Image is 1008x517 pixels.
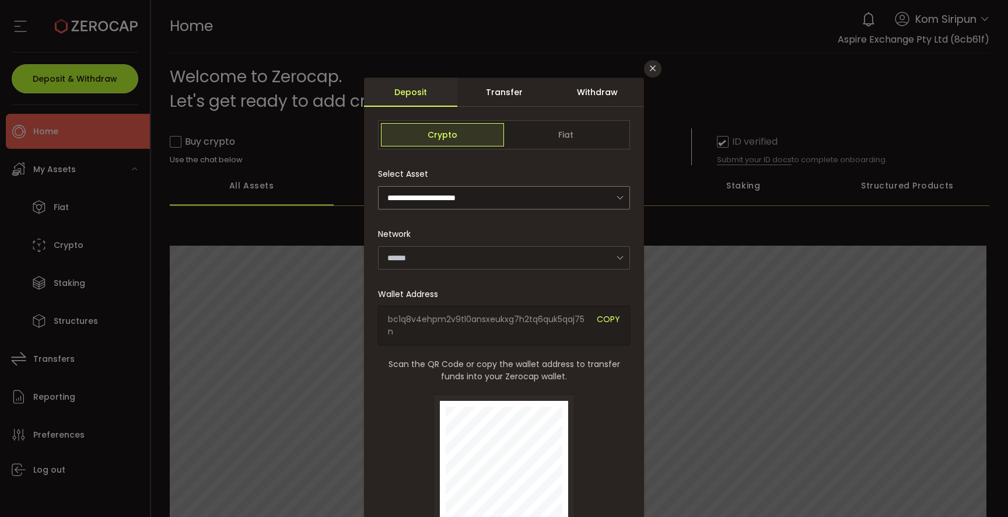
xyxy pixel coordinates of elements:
[378,358,630,383] span: Scan the QR Code or copy the wallet address to transfer funds into your Zerocap wallet.
[378,288,445,300] label: Wallet Address
[378,168,435,180] label: Select Asset
[504,123,627,146] span: Fiat
[597,313,620,338] span: COPY
[364,78,457,107] div: Deposit
[950,461,1008,517] iframe: Chat Widget
[457,78,551,107] div: Transfer
[551,78,644,107] div: Withdraw
[388,313,588,338] span: bc1q8v4ehpm2v9tl0ansxeukxg7h2tq6quk5qaj75n
[381,123,504,146] span: Crypto
[378,228,418,240] label: Network
[644,60,661,78] button: Close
